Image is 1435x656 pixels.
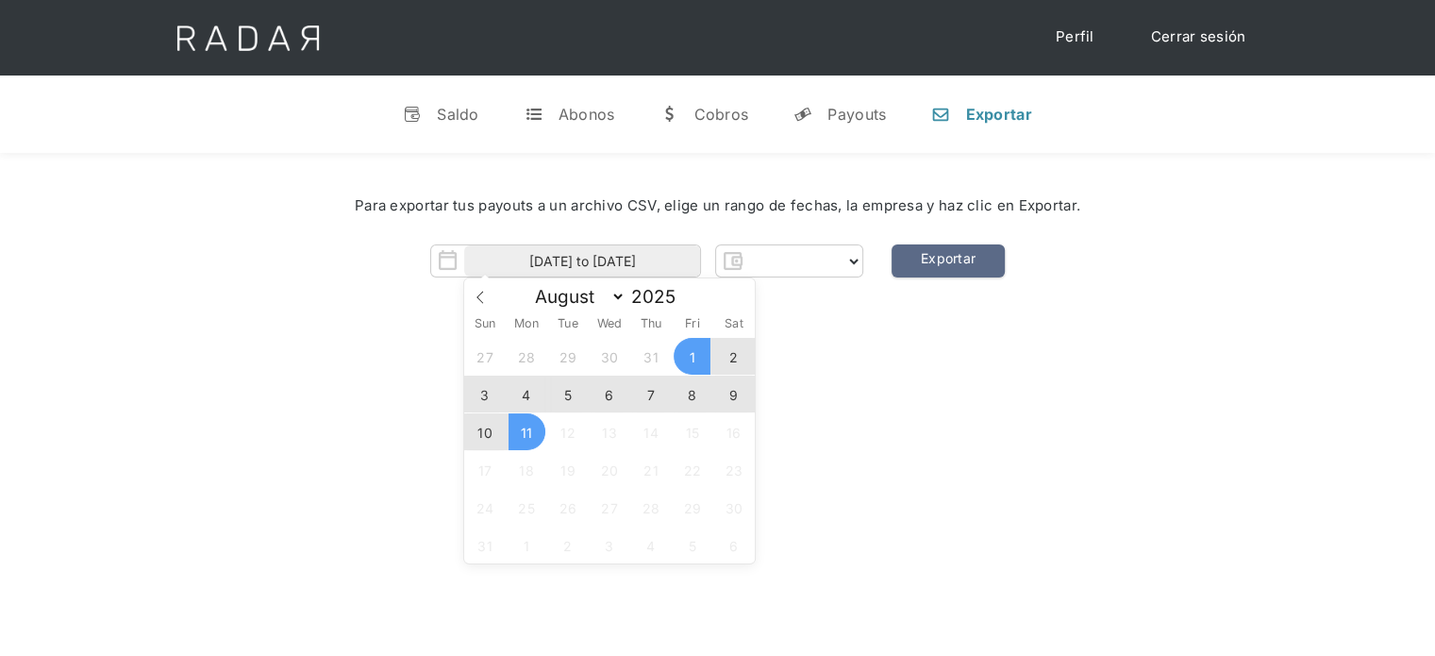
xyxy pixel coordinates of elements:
div: Cobros [693,105,748,124]
div: Saldo [437,105,479,124]
span: August 5, 2025 [550,376,587,412]
span: August 2, 2025 [715,338,752,375]
span: August 7, 2025 [632,376,669,412]
span: Thu [630,318,672,330]
span: August 10, 2025 [467,413,504,450]
span: August 24, 2025 [467,489,504,526]
span: Sun [464,318,506,330]
div: y [793,105,812,124]
span: August 18, 2025 [509,451,545,488]
select: Month [526,285,626,309]
span: August 16, 2025 [715,413,752,450]
span: September 5, 2025 [674,527,710,563]
span: August 23, 2025 [715,451,752,488]
div: w [659,105,678,124]
span: August 1, 2025 [674,338,710,375]
span: Tue [547,318,589,330]
span: September 4, 2025 [632,527,669,563]
span: Sat [713,318,755,330]
span: August 13, 2025 [591,413,627,450]
span: August 30, 2025 [715,489,752,526]
span: August 21, 2025 [632,451,669,488]
span: July 28, 2025 [509,338,545,375]
span: August 22, 2025 [674,451,710,488]
span: September 3, 2025 [591,527,627,563]
span: July 30, 2025 [591,338,627,375]
span: July 29, 2025 [550,338,587,375]
span: July 27, 2025 [467,338,504,375]
div: Exportar [965,105,1031,124]
span: August 4, 2025 [509,376,545,412]
div: Para exportar tus payouts a un archivo CSV, elige un rango de fechas, la empresa y haz clic en Ex... [57,195,1378,217]
span: August 14, 2025 [632,413,669,450]
span: August 29, 2025 [674,489,710,526]
span: August 20, 2025 [591,451,627,488]
form: Form [430,244,863,278]
span: August 26, 2025 [550,489,587,526]
span: August 31, 2025 [467,527,504,563]
span: August 9, 2025 [715,376,752,412]
div: n [931,105,950,124]
span: Fri [672,318,713,330]
span: August 11, 2025 [509,413,545,450]
span: August 12, 2025 [550,413,587,450]
span: August 19, 2025 [550,451,587,488]
div: Payouts [827,105,886,124]
div: v [403,105,422,124]
span: August 3, 2025 [467,376,504,412]
span: August 17, 2025 [467,451,504,488]
span: August 25, 2025 [509,489,545,526]
span: September 2, 2025 [550,527,587,563]
span: August 15, 2025 [674,413,710,450]
span: August 27, 2025 [591,489,627,526]
span: September 1, 2025 [509,527,545,563]
span: August 6, 2025 [591,376,627,412]
div: Abonos [559,105,615,124]
span: August 28, 2025 [632,489,669,526]
span: Wed [589,318,630,330]
span: Mon [506,318,547,330]
a: Perfil [1037,19,1113,56]
span: July 31, 2025 [632,338,669,375]
a: Cerrar sesión [1132,19,1265,56]
span: September 6, 2025 [715,527,752,563]
div: t [525,105,543,124]
a: Exportar [892,244,1005,278]
input: Year [626,286,693,308]
span: August 8, 2025 [674,376,710,412]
